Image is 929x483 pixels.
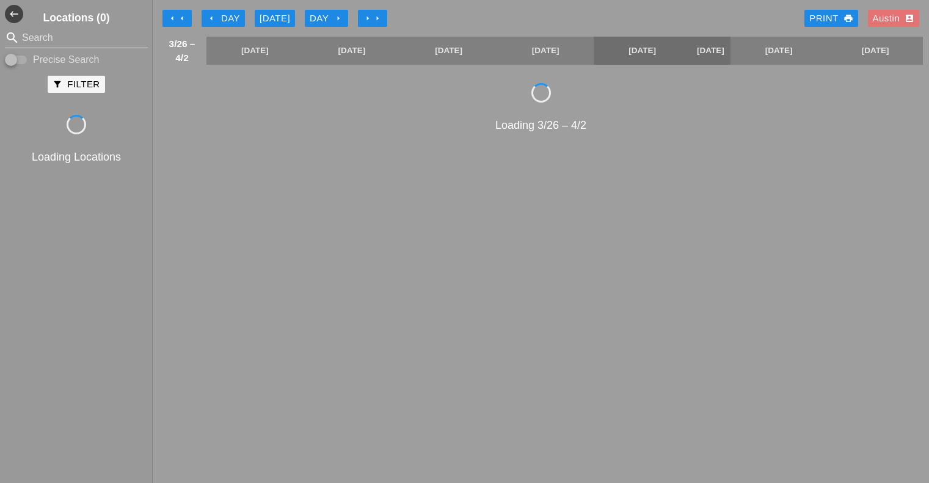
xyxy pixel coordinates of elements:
a: [DATE] [691,37,730,65]
a: [DATE] [730,37,828,65]
div: Day [310,12,343,26]
i: arrow_right [373,13,382,23]
span: 3/26 – 4/2 [164,37,200,65]
label: Precise Search [33,54,100,66]
i: arrow_left [177,13,187,23]
button: Austin [868,10,919,27]
i: search [5,31,20,45]
button: [DATE] [255,10,295,27]
button: Filter [48,76,104,93]
button: Shrink Sidebar [5,5,23,23]
a: [DATE] [827,37,924,65]
div: Enable Precise search to match search terms exactly. [5,53,148,67]
i: arrow_right [333,13,343,23]
div: Day [206,12,240,26]
i: west [5,5,23,23]
div: Print [809,12,853,26]
button: Day [305,10,348,27]
div: Loading 3/26 – 4/2 [158,117,924,134]
div: Filter [53,78,100,92]
div: Loading Locations [2,149,150,165]
a: [DATE] [594,37,691,65]
a: [DATE] [400,37,497,65]
a: [DATE] [497,37,594,65]
input: Search [22,28,131,48]
button: Day [202,10,245,27]
i: arrow_left [206,13,216,23]
a: Print [804,10,858,27]
div: [DATE] [260,12,290,26]
i: filter_alt [53,79,62,89]
a: [DATE] [304,37,401,65]
a: [DATE] [206,37,304,65]
i: print [843,13,853,23]
button: Move Ahead 1 Week [358,10,387,27]
button: Move Back 1 Week [162,10,192,27]
i: account_box [905,13,914,23]
div: Austin [873,12,914,26]
i: arrow_right [363,13,373,23]
i: arrow_left [167,13,177,23]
